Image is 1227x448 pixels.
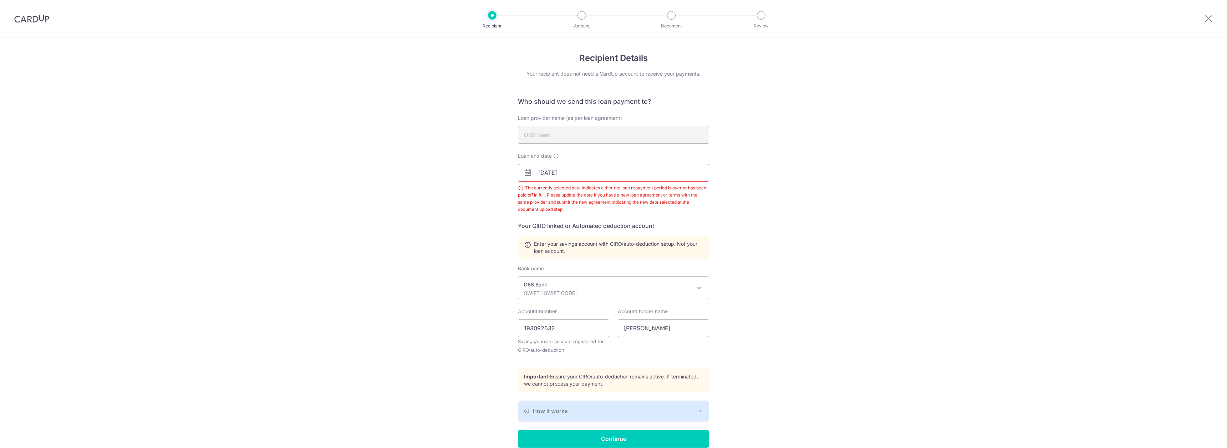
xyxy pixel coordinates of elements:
[618,319,709,337] input: As per bank records
[534,240,703,255] span: Enter your savings account with GIRO/auto-deduction setup. Not your loan account.
[518,115,622,121] span: Loan provider name (as per loan agreement)
[518,97,709,106] h6: Who should we send this loan payment to?
[14,14,49,23] img: CardUp
[524,290,692,297] p: SWIFT: [SWIFT_CODE]
[518,401,709,421] button: How it works
[618,308,668,315] label: Account holder name
[524,281,692,288] p: DBS Bank
[518,70,709,77] div: Your recipient does not need a CardUp account to receive your payments.
[735,22,788,30] p: Review
[518,152,559,159] label: Loan end date
[524,373,550,380] strong: Important:
[518,276,709,299] span: DBS Bank
[518,222,709,230] h5: Your GIRO linked or Automated deduction account
[518,52,709,65] h4: Recipient Details
[518,164,709,182] input: dd/mm/yyyy
[645,22,698,30] p: Document
[518,126,709,144] input: As stated in loan agreement
[518,265,544,272] label: Bank name
[518,319,609,337] input: 123456780001
[555,22,608,30] p: Amount
[466,22,519,30] p: Recipient
[533,407,568,415] span: How it works
[518,277,709,299] span: DBS Bank
[518,308,557,315] label: Account number
[524,373,703,387] p: Ensure your GIRO/auto-deduction remains active. If terminated, we cannot process your payment.
[518,337,609,354] small: Savings/current account registered for GIRO/auto-deduction
[518,184,709,213] div: The currently selected date indicates either the loan repayment period is over or has been paid o...
[518,430,709,448] input: Continue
